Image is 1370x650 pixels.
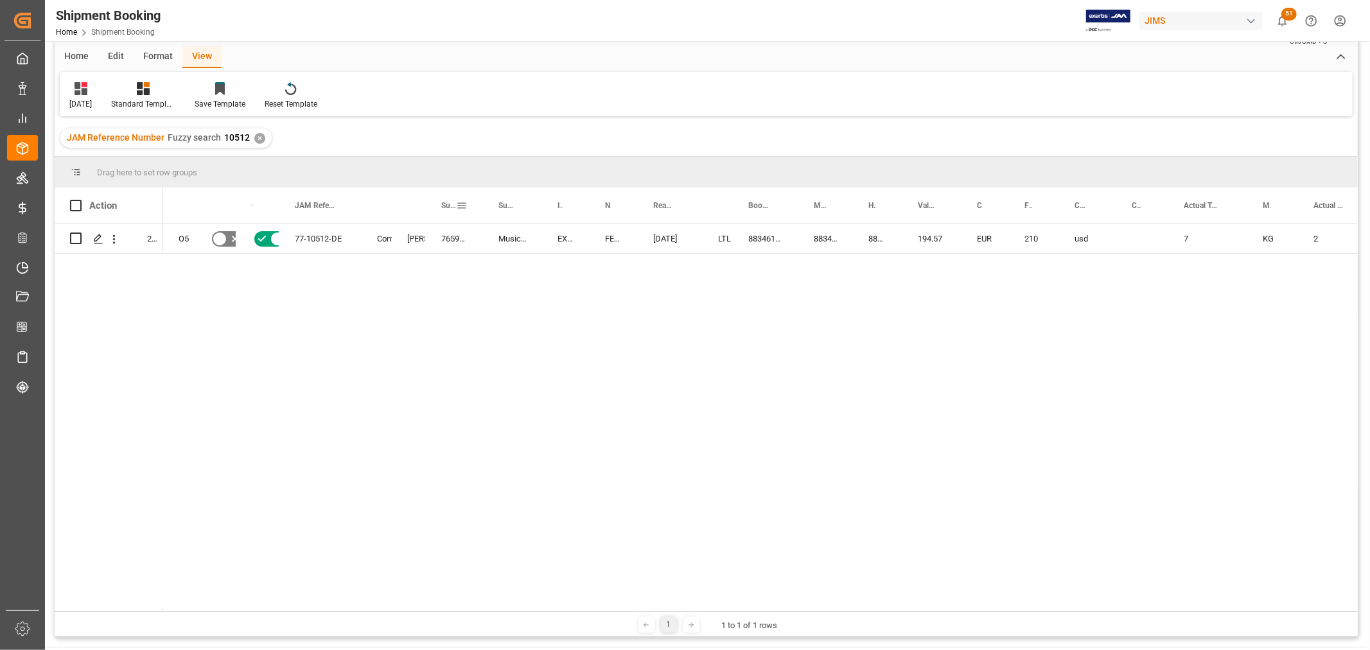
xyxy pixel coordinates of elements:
[168,132,221,143] span: Fuzzy search
[590,224,638,253] div: FEDEX INTERNATIONAL ECONOMY
[722,619,778,632] div: 1 to 1 of 1 rows
[1268,6,1297,35] button: show 51 new notifications
[195,98,245,110] div: Save Template
[1139,12,1263,30] div: JIMS
[814,201,826,210] span: Master [PERSON_NAME] of Lading Number
[407,224,410,254] div: [PERSON_NAME]
[1009,224,1059,253] div: 210
[1086,10,1130,32] img: Exertis%20JAM%20-%20Email%20Logo.jpg_1722504956.jpg
[1297,6,1326,35] button: Help Center
[1184,201,1220,210] span: Actual Total Gross Weight
[1024,201,1032,210] span: Freight Quote
[902,224,962,253] div: 194.57
[1168,224,1247,253] div: 7
[224,132,250,143] span: 10512
[56,28,77,37] a: Home
[1132,201,1141,210] span: Container Type
[868,201,875,210] span: House Bill of Lading Number
[55,46,98,68] div: Home
[1281,8,1297,21] span: 51
[1075,201,1089,210] span: Currency (freight quote)
[1313,201,1344,210] span: Actual Total Number of Cartons
[798,224,853,253] div: 883461231289
[132,224,163,253] div: 2
[918,201,935,210] span: Value (1)
[733,224,798,253] div: 883461231289
[69,98,92,110] div: [DATE]
[98,46,134,68] div: Edit
[1139,8,1268,33] button: JIMS
[498,201,515,210] span: Supplier Full Name
[279,224,362,253] div: 77-10512-DE
[111,98,175,110] div: Standard Templates
[56,6,161,25] div: Shipment Booking
[55,224,163,254] div: Press SPACE to select this row.
[605,201,611,210] span: Name of the Carrier/Forwarder
[1263,201,1271,210] span: Master Pack Weight (UOM) Manual
[853,224,902,253] div: 883461231289
[254,133,265,144] div: ✕
[542,224,590,253] div: EXW Saarland DE
[163,224,194,253] div: O5
[426,224,483,253] div: 765983
[483,224,542,253] div: Music & Sales Pro Equip GmbH [GEOGRAPHIC_DATA]
[962,224,1009,253] div: EUR
[295,201,335,210] span: JAM Reference Number
[182,46,222,68] div: View
[748,201,771,210] span: Booking Number
[1059,224,1116,253] div: usd
[558,201,563,210] span: Incoterm
[89,200,117,211] div: Action
[977,201,982,210] span: Currency for Value (1)
[653,201,676,210] span: Ready Date
[97,168,197,177] span: Drag here to set row groups
[661,617,677,633] div: 1
[265,98,317,110] div: Reset Template
[67,132,164,143] span: JAM Reference Number
[638,224,703,253] div: [DATE]
[134,46,182,68] div: Format
[441,201,456,210] span: Supplier Number
[1263,224,1283,254] div: KG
